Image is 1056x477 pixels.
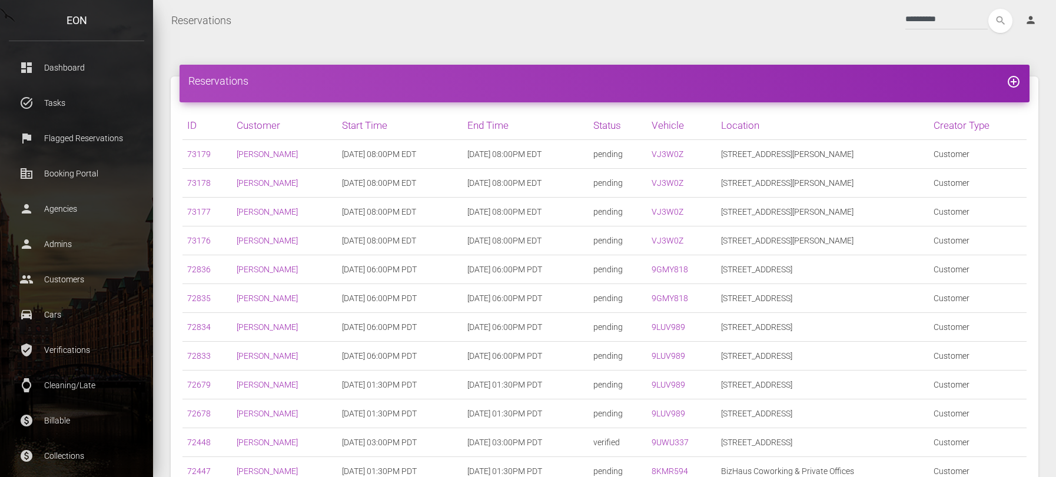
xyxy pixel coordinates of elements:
a: [PERSON_NAME] [237,236,298,245]
td: pending [589,313,647,342]
td: [DATE] 06:00PM PDT [463,284,589,313]
p: Tasks [18,94,135,112]
p: Agencies [18,200,135,218]
td: pending [589,371,647,399]
td: pending [589,255,647,284]
a: [PERSON_NAME] [237,149,298,159]
a: 9GMY818 [652,293,688,303]
a: flag Flagged Reservations [9,124,144,153]
a: 9LUV989 [652,380,685,389]
a: person [1016,9,1047,32]
th: Customer [232,111,337,140]
a: 72834 [187,322,211,332]
td: [DATE] 06:00PM PDT [463,313,589,342]
td: [DATE] 08:00PM EDT [463,169,589,198]
th: Status [589,111,647,140]
a: person Admins [9,229,144,259]
td: [STREET_ADDRESS] [716,371,929,399]
a: 73179 [187,149,211,159]
a: 72447 [187,466,211,476]
a: [PERSON_NAME] [237,265,298,274]
td: [DATE] 06:00PM PDT [337,255,463,284]
td: Customer [929,371,1027,399]
td: [DATE] 01:30PM PDT [463,371,589,399]
p: Cleaning/Late [18,376,135,394]
td: Customer [929,284,1027,313]
a: VJ3W0Z [652,178,683,188]
a: 9LUV989 [652,351,685,361]
td: [STREET_ADDRESS] [716,255,929,284]
a: person Agencies [9,194,144,224]
a: [PERSON_NAME] [237,380,298,389]
th: Start Time [337,111,463,140]
td: Customer [929,428,1027,457]
a: 73176 [187,236,211,245]
a: 8KMR594 [652,466,688,476]
td: [DATE] 08:00PM EDT [337,140,463,169]
a: 72836 [187,265,211,274]
p: Cars [18,306,135,323]
a: 73177 [187,207,211,216]
p: Verifications [18,341,135,359]
a: 9UWU337 [652,438,689,447]
a: 72679 [187,380,211,389]
td: [DATE] 06:00PM PDT [463,342,589,371]
a: people Customers [9,265,144,294]
a: 72835 [187,293,211,303]
a: Reservations [171,6,231,35]
td: [STREET_ADDRESS][PERSON_NAME] [716,198,929,226]
a: VJ3W0Z [652,149,683,159]
td: [STREET_ADDRESS][PERSON_NAME] [716,169,929,198]
button: search [988,9,1012,33]
td: pending [589,284,647,313]
td: Customer [929,313,1027,342]
a: [PERSON_NAME] [237,466,298,476]
td: [STREET_ADDRESS][PERSON_NAME] [716,140,929,169]
td: Customer [929,169,1027,198]
th: ID [182,111,232,140]
td: [STREET_ADDRESS] [716,284,929,313]
a: add_circle_outline [1007,75,1021,87]
td: [DATE] 06:00PM PDT [463,255,589,284]
td: Customer [929,140,1027,169]
a: paid Collections [9,441,144,471]
td: [DATE] 01:30PM PDT [337,371,463,399]
td: [DATE] 06:00PM PDT [337,284,463,313]
td: [DATE] 08:00PM EDT [463,226,589,255]
a: 73178 [187,178,211,188]
a: VJ3W0Z [652,236,683,245]
td: [DATE] 06:00PM PDT [337,342,463,371]
p: Dashboard [18,59,135,76]
td: [DATE] 01:30PM PDT [463,399,589,428]
a: [PERSON_NAME] [237,351,298,361]
th: End Time [463,111,589,140]
a: [PERSON_NAME] [237,207,298,216]
a: [PERSON_NAME] [237,293,298,303]
td: [DATE] 08:00PM EDT [337,226,463,255]
a: 9LUV989 [652,409,685,418]
a: corporate_fare Booking Portal [9,159,144,188]
td: Customer [929,255,1027,284]
th: Creator Type [929,111,1027,140]
td: [DATE] 08:00PM EDT [337,198,463,226]
a: task_alt Tasks [9,88,144,118]
th: Vehicle [647,111,716,140]
h4: Reservations [188,74,1021,88]
td: [DATE] 08:00PM EDT [463,140,589,169]
td: verified [589,428,647,457]
a: VJ3W0Z [652,207,683,216]
i: add_circle_outline [1007,75,1021,89]
td: [STREET_ADDRESS][PERSON_NAME] [716,226,929,255]
a: watch Cleaning/Late [9,371,144,400]
td: pending [589,399,647,428]
td: pending [589,198,647,226]
td: [STREET_ADDRESS] [716,428,929,457]
td: [STREET_ADDRESS] [716,399,929,428]
td: Customer [929,399,1027,428]
td: [STREET_ADDRESS] [716,313,929,342]
p: Admins [18,235,135,253]
a: [PERSON_NAME] [237,322,298,332]
a: [PERSON_NAME] [237,409,298,418]
td: pending [589,140,647,169]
